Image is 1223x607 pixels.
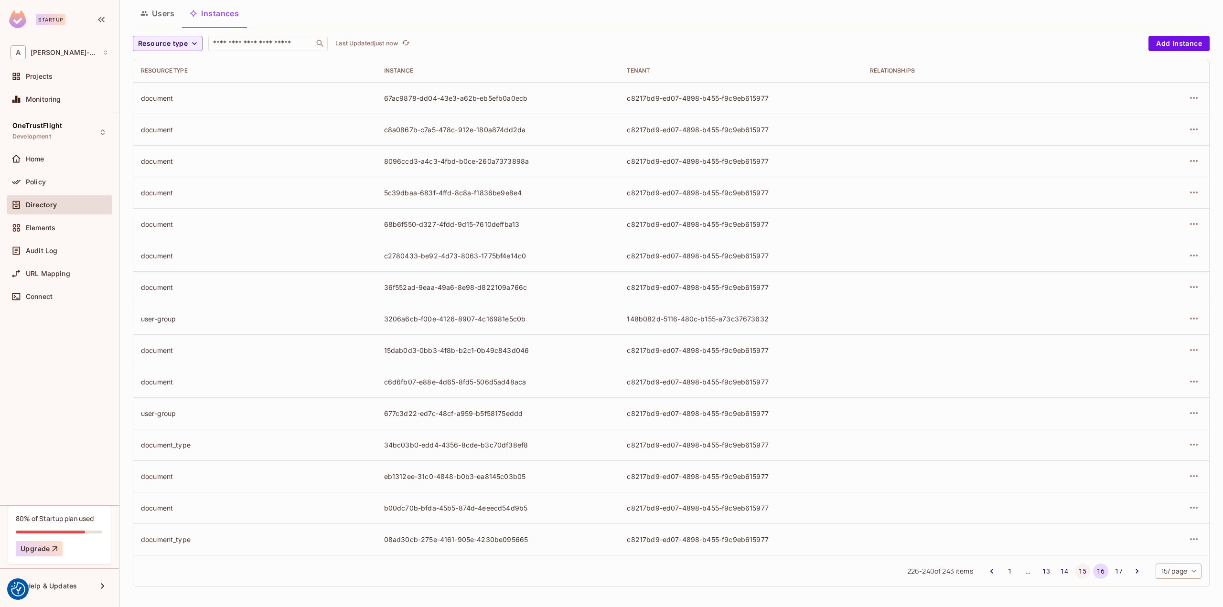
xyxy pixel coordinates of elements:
[141,251,369,260] div: document
[384,409,612,418] div: 677c3d22-ed7c-48cf-a959-b5f58175eddd
[26,224,55,232] span: Elements
[384,125,612,134] div: c8a0867b-c7a5-478c-912e-180a874dd2da
[335,40,398,47] p: Last Updated just now
[907,566,973,576] span: 226 - 240 of 243 items
[384,188,612,197] div: 5c39dbaa-683f-4ffd-8c8a-f1836be9e8e4
[384,157,612,166] div: 8096ccd3-a4c3-4fbd-b0ce-260a7373898a
[11,582,25,596] img: Revisit consent button
[141,283,369,292] div: document
[1057,564,1072,579] button: Go to page 14
[384,472,612,481] div: eb1312ee-31c0-4848-b0b3-ea8145c03b05
[984,564,999,579] button: Go to previous page
[12,122,62,129] span: OneTrustFlight
[26,201,57,209] span: Directory
[1002,564,1018,579] button: Go to page 1
[402,39,410,48] span: refresh
[627,377,855,386] div: c8217bd9-ed07-4898-b455-f9c9eb615977
[627,440,855,449] div: c8217bd9-ed07-4898-b455-f9c9eb615977
[141,314,369,323] div: user-group
[627,472,855,481] div: c8217bd9-ed07-4898-b455-f9c9eb615977
[384,440,612,449] div: 34bc03b0-edd4-4356-8cde-b3c70df38ef8
[627,188,855,197] div: c8217bd9-ed07-4898-b455-f9c9eb615977
[384,283,612,292] div: 36f552ad-9eaa-49a6-8e98-d822109a766c
[384,503,612,512] div: b00dc70b-bfda-45b5-874d-4eeecd54d9b5
[26,155,44,163] span: Home
[627,94,855,103] div: c8217bd9-ed07-4898-b455-f9c9eb615977
[1020,566,1036,576] div: …
[141,188,369,197] div: document
[1039,564,1054,579] button: Go to page 13
[11,45,26,59] span: A
[400,38,411,49] button: refresh
[398,38,411,49] span: Click to refresh data
[627,535,855,544] div: c8217bd9-ed07-4898-b455-f9c9eb615977
[141,440,369,449] div: document_type
[31,49,98,56] span: Workspace: alex-trustflight-sandbox
[627,251,855,260] div: c8217bd9-ed07-4898-b455-f9c9eb615977
[141,535,369,544] div: document_type
[26,178,46,186] span: Policy
[1148,36,1210,51] button: Add Instance
[384,67,612,75] div: Instance
[16,514,94,523] div: 80% of Startup plan used
[384,535,612,544] div: 08ad30cb-275e-4161-905e-4230be095665
[1075,564,1090,579] button: Go to page 15
[133,1,182,25] button: Users
[182,1,247,25] button: Instances
[141,346,369,355] div: document
[16,541,63,556] button: Upgrade
[26,582,77,590] span: Help & Updates
[627,409,855,418] div: c8217bd9-ed07-4898-b455-f9c9eb615977
[384,220,612,229] div: 68b6f550-d327-4fdd-9d15-7610deffba13
[141,157,369,166] div: document
[141,503,369,512] div: document
[26,96,61,103] span: Monitoring
[141,472,369,481] div: document
[141,409,369,418] div: user-group
[141,220,369,229] div: document
[12,133,51,140] span: Development
[26,293,53,300] span: Connect
[26,73,53,80] span: Projects
[384,314,612,323] div: 3206a6cb-f00e-4126-8907-4c16981e5c0b
[627,314,855,323] div: 148b082d-5116-480c-b155-a73c37673632
[141,125,369,134] div: document
[627,503,855,512] div: c8217bd9-ed07-4898-b455-f9c9eb615977
[384,346,612,355] div: 15dab0d3-0bb3-4f8b-b2c1-0b49c843d046
[627,125,855,134] div: c8217bd9-ed07-4898-b455-f9c9eb615977
[11,582,25,596] button: Consent Preferences
[138,38,188,50] span: Resource type
[141,94,369,103] div: document
[133,36,203,51] button: Resource type
[384,251,612,260] div: c2780433-be92-4d73-8063-1775bf4e14c0
[36,14,65,25] div: Startup
[9,11,26,28] img: SReyMgAAAABJRU5ErkJggg==
[384,377,612,386] div: c6d6fb07-e88e-4d65-8fd5-506d5ad48aca
[627,220,855,229] div: c8217bd9-ed07-4898-b455-f9c9eb615977
[1093,564,1108,579] button: page 16
[26,270,70,277] span: URL Mapping
[384,94,612,103] div: 67ac9878-dd04-43e3-a62b-eb5efb0a0ecb
[1111,564,1126,579] button: Go to page 17
[26,247,57,255] span: Audit Log
[983,564,1146,579] nav: pagination navigation
[1129,564,1145,579] button: Go to next page
[141,67,369,75] div: Resource type
[627,346,855,355] div: c8217bd9-ed07-4898-b455-f9c9eb615977
[141,377,369,386] div: document
[627,157,855,166] div: c8217bd9-ed07-4898-b455-f9c9eb615977
[1156,564,1202,579] div: 15 / page
[627,67,855,75] div: Tenant
[870,67,1098,75] div: Relationships
[627,283,855,292] div: c8217bd9-ed07-4898-b455-f9c9eb615977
